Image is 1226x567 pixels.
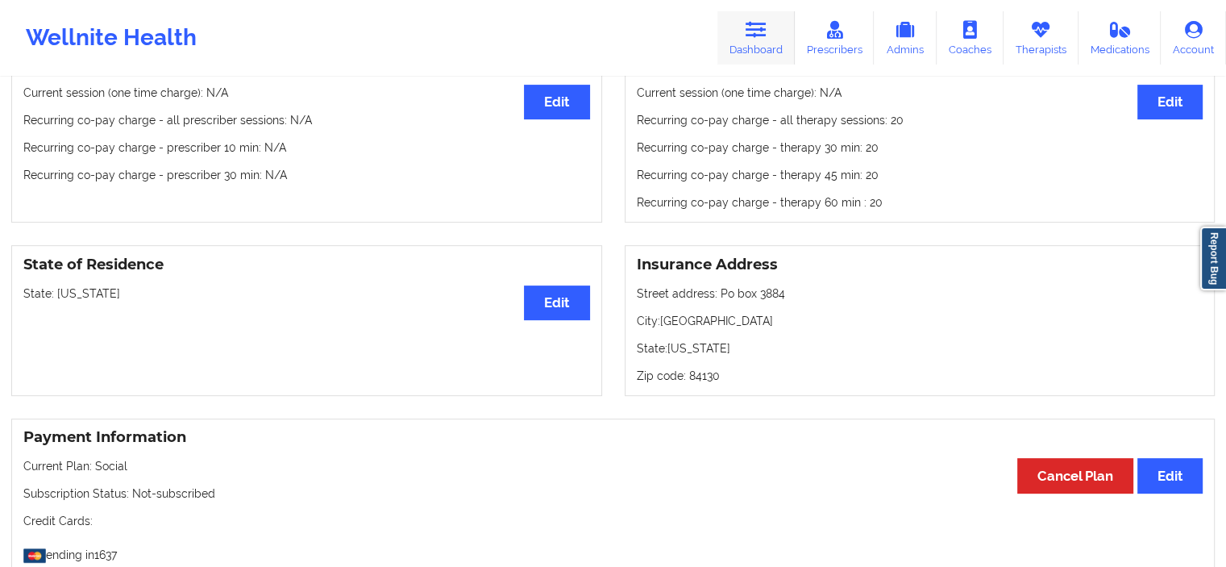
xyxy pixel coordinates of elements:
[637,167,1203,183] p: Recurring co-pay charge - therapy 45 min : 20
[23,140,590,156] p: Recurring co-pay charge - prescriber 10 min : N/A
[795,11,875,65] a: Prescribers
[23,167,590,183] p: Recurring co-pay charge - prescriber 30 min : N/A
[1078,11,1162,65] a: Medications
[717,11,795,65] a: Dashboard
[937,11,1004,65] a: Coaches
[1161,11,1226,65] a: Account
[637,85,1203,101] p: Current session (one time charge): N/A
[23,286,590,302] p: State: [US_STATE]
[1200,227,1226,290] a: Report Bug
[23,428,1203,447] h3: Payment Information
[637,112,1203,128] p: Recurring co-pay charge - all therapy sessions : 20
[23,112,590,128] p: Recurring co-pay charge - all prescriber sessions : N/A
[637,140,1203,156] p: Recurring co-pay charge - therapy 30 min : 20
[637,194,1203,211] p: Recurring co-pay charge - therapy 60 min : 20
[637,368,1203,384] p: Zip code: 84130
[23,458,1203,474] p: Current Plan: Social
[637,313,1203,329] p: City: [GEOGRAPHIC_DATA]
[23,513,1203,529] p: Credit Cards:
[23,540,1203,563] p: ending in 1637
[637,340,1203,356] p: State: [US_STATE]
[23,486,1203,502] p: Subscription Status: Not-subscribed
[524,286,589,320] button: Edit
[637,256,1203,274] h3: Insurance Address
[1137,85,1203,119] button: Edit
[1137,458,1203,493] button: Edit
[23,85,590,101] p: Current session (one time charge): N/A
[1004,11,1078,65] a: Therapists
[23,256,590,274] h3: State of Residence
[874,11,937,65] a: Admins
[524,85,589,119] button: Edit
[637,286,1203,302] p: Street address: Po box 3884
[1017,458,1133,493] button: Cancel Plan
